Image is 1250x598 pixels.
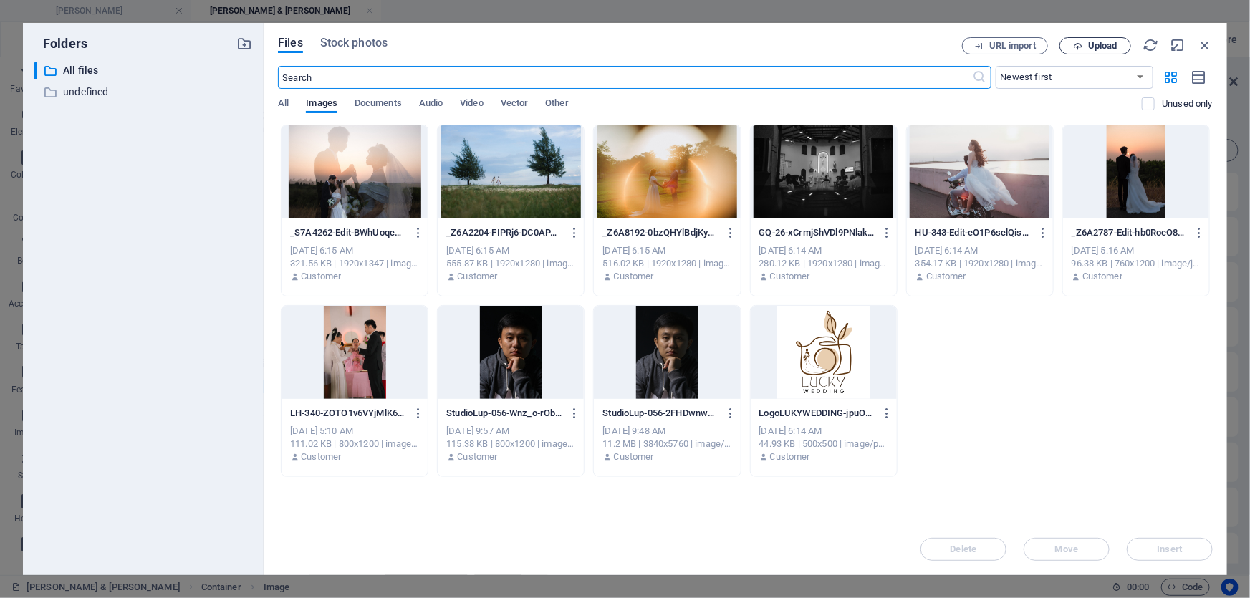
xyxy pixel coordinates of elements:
div: [DATE] 5:10 AM [290,425,419,438]
p: Customer [770,450,810,463]
button: URL import [962,37,1048,54]
p: Customer [614,270,654,283]
div: [DATE] 5:16 AM [1072,244,1201,257]
div: [DATE] 6:14 AM [915,244,1044,257]
span: Audio [419,95,443,115]
p: _Z6A2787-Edit-hb0RoeO8DRaq8Ae9-wDk5A.jpg [1072,226,1188,239]
span: URL import [989,42,1036,50]
button: Upload [1059,37,1131,54]
div: 516.02 KB | 1920x1280 | image/jpeg [602,257,731,270]
div: 11.2 MB | 3840x5760 | image/jpeg [602,438,731,450]
div: 111.02 KB | 800x1200 | image/jpeg [290,438,419,450]
div: 321.56 KB | 1920x1347 | image/jpeg [290,257,419,270]
div: 115.38 KB | 800x1200 | image/jpeg [446,438,575,450]
span: Images [306,95,337,115]
div: 280.12 KB | 1920x1280 | image/jpeg [759,257,888,270]
p: _Z6A2204-FIPRj6-DC0APA6QeVLT-Lg.jpg [446,226,562,239]
p: StudioLup-056-2FHDwnwatCazmu23SwoNNw.jpg [602,407,718,420]
div: [DATE] 6:14 AM [759,244,888,257]
span: Vector [501,95,529,115]
span: Upload [1088,42,1117,50]
p: _Z6A8192-0bzQHYlBdjKyEa242I4H4A.jpg [602,226,718,239]
div: [DATE] 6:15 AM [446,244,575,257]
span: Video [460,95,483,115]
p: LogoLUKYWEDDING-jpuORNFzqOl5iom3j7Gxxw.png [759,407,875,420]
div: 555.87 KB | 1920x1280 | image/jpeg [446,257,575,270]
div: [DATE] 9:48 AM [602,425,731,438]
i: Close [1197,37,1213,53]
p: Displays only files that are not in use on the website. Files added during this session can still... [1162,97,1213,110]
p: StudioLup-056-Wnz_o-rObr883omi15pLTA.jpg [446,407,562,420]
p: Customer [457,450,497,463]
p: Customer [301,450,341,463]
span: All [278,95,289,115]
span: Files [278,34,303,52]
p: Customer [457,270,497,283]
a: Skip to main content [6,6,101,18]
p: HU-343-Edit-eO1P6sclQis8UZUMqsQ1hQ.jpg [915,226,1032,239]
div: 354.17 KB | 1920x1280 | image/jpeg [915,257,1044,270]
i: Minimize [1170,37,1186,53]
div: [DATE] 6:15 AM [290,244,419,257]
p: Customer [301,270,341,283]
p: GQ-26-xCrmjShVDl9PNlakYIx0gw.jpg [759,226,875,239]
p: Folders [34,34,87,53]
div: [DATE] 9:57 AM [446,425,575,438]
span: Stock photos [320,34,388,52]
i: Create new folder [236,36,252,52]
div: [DATE] 6:15 AM [602,244,731,257]
input: Search [278,66,972,89]
div: 44.93 KB | 500x500 | image/png [759,438,888,450]
p: All files [63,62,226,79]
div: [DATE] 6:14 AM [759,425,888,438]
span: Documents [355,95,402,115]
p: Customer [926,270,966,283]
p: Customer [1082,270,1122,283]
p: _S7A4262-Edit-BWhUoqcYuXLSMmO-OxM-9Q.jpg [290,226,406,239]
div: ​ [34,62,37,79]
span: Other [545,95,568,115]
p: Customer [614,450,654,463]
p: Customer [770,270,810,283]
div: 96.38 KB | 760x1200 | image/jpeg [1072,257,1201,270]
p: undefined [63,84,226,100]
div: undefined [34,83,252,101]
p: LH-340-ZOTO1v6VYjMlK6_h4Yp3iA.jpg [290,407,406,420]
